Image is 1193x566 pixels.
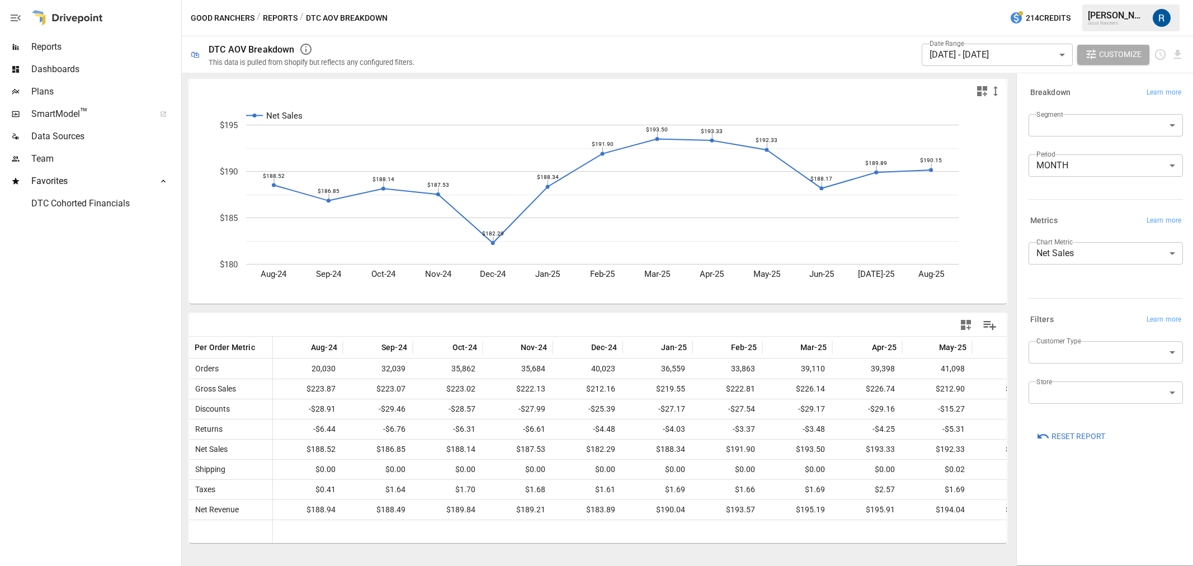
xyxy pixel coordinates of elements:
[31,85,179,98] span: Plans
[977,313,1002,338] button: Manage Columns
[1026,11,1071,25] span: 214 Credits
[517,399,547,419] span: -$27.99
[524,460,547,479] span: $0.00
[590,359,617,379] span: 40,023
[191,505,239,514] span: Net Revenue
[1036,377,1052,386] label: Store
[724,500,757,520] span: $193.57
[794,379,827,399] span: $226.14
[1077,45,1150,65] button: Customize
[733,460,757,479] span: $0.00
[452,342,477,353] span: Oct-24
[220,260,238,270] text: $180
[311,342,337,353] span: Aug-24
[727,399,757,419] span: -$27.54
[314,460,337,479] span: $0.00
[425,269,452,279] text: Nov-24
[591,342,617,353] span: Dec-24
[731,419,757,439] span: -$3.37
[724,379,757,399] span: $222.81
[1088,21,1146,26] div: Good Ranchers
[801,419,827,439] span: -$3.48
[584,379,617,399] span: $212.16
[1004,500,1036,520] span: $189.92
[1005,8,1075,29] button: 214Credits
[380,359,407,379] span: 32,039
[316,269,342,279] text: Sep-24
[450,359,477,379] span: 35,862
[1029,242,1183,265] div: Net Sales
[584,440,617,459] span: $182.29
[930,39,964,48] label: Date Range
[384,480,407,499] span: $1.64
[858,269,894,279] text: [DATE]-25
[31,107,148,121] span: SmartModel
[305,379,337,399] span: $223.87
[584,500,617,520] span: $183.89
[1147,314,1181,326] span: Learn more
[724,440,757,459] span: $191.90
[920,157,942,163] text: $190.15
[796,399,827,419] span: -$29.17
[644,269,670,279] text: Mar-25
[371,269,396,279] text: Oct-24
[375,440,407,459] span: $186.85
[191,404,230,413] span: Discounts
[191,465,225,474] span: Shipping
[939,342,966,353] span: May-25
[257,11,261,25] div: /
[1036,110,1063,119] label: Segment
[663,480,687,499] span: $1.69
[445,379,477,399] span: $223.02
[731,342,757,353] span: Feb-25
[520,359,547,379] span: 35,684
[480,269,506,279] text: Dec-24
[381,342,407,353] span: Sep-24
[266,111,303,121] text: Net Sales
[381,419,407,439] span: -$6.76
[1036,237,1073,247] label: Chart Metric
[377,399,407,419] span: -$29.46
[864,440,897,459] span: $193.33
[654,440,687,459] span: $188.34
[300,11,304,25] div: /
[1004,440,1036,459] span: $188.17
[654,500,687,520] span: $190.04
[1030,215,1058,227] h6: Metrics
[1004,379,1036,399] span: $201.98
[535,269,560,279] text: Jan-25
[865,160,887,166] text: $189.89
[733,480,757,499] span: $1.66
[314,480,337,499] span: $0.41
[794,440,827,459] span: $193.50
[261,269,287,279] text: Aug-24
[922,44,1073,66] div: [DATE] - [DATE]
[700,269,724,279] text: Apr-25
[521,342,547,353] span: Nov-24
[1099,48,1142,62] span: Customize
[729,359,757,379] span: 33,863
[310,359,337,379] span: 20,030
[31,152,179,166] span: Team
[936,399,966,419] span: -$15.27
[810,176,832,182] text: $188.17
[189,102,1008,304] div: A chart.
[1029,154,1183,177] div: MONTH
[375,500,407,520] span: $188.49
[941,419,966,439] span: -$5.31
[943,480,966,499] span: $1.69
[1029,426,1113,446] button: Reset Report
[591,419,617,439] span: -$4.48
[939,359,966,379] span: 41,098
[515,500,547,520] span: $189.21
[305,440,337,459] span: $188.52
[1051,430,1105,444] span: Reset Report
[447,399,477,419] span: -$28.57
[661,342,687,353] span: Jan-25
[312,419,337,439] span: -$6.44
[31,174,148,188] span: Favorites
[375,379,407,399] span: $223.07
[809,269,834,279] text: Jun-25
[800,342,827,353] span: Mar-25
[869,359,897,379] span: 39,398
